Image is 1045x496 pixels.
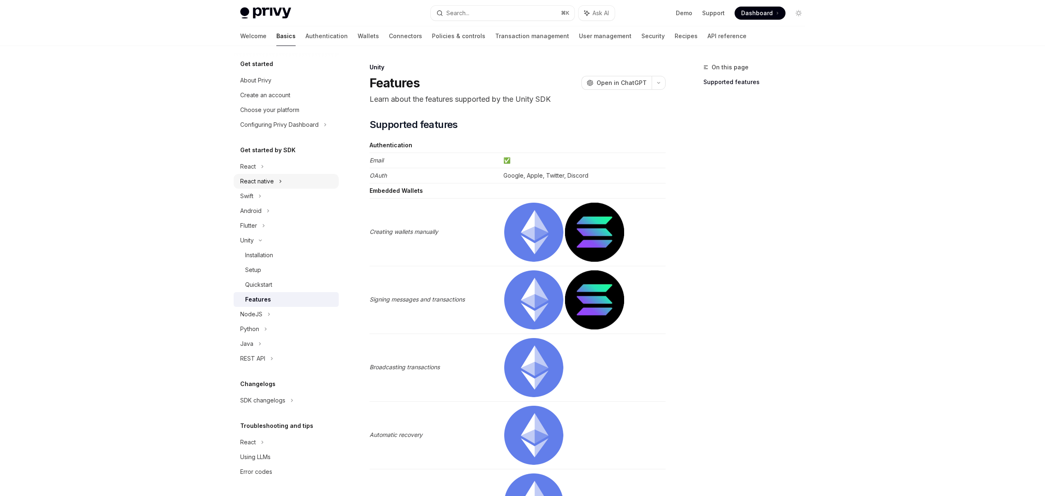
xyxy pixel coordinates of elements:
h5: Get started by SDK [240,145,296,155]
div: Installation [245,250,273,260]
span: On this page [712,62,749,72]
em: Automatic recovery [370,431,423,438]
img: solana.png [565,203,624,262]
a: About Privy [234,73,339,88]
p: Learn about the features supported by the Unity SDK [370,94,666,105]
div: Features [245,295,271,304]
em: Email [370,157,384,164]
div: Flutter [240,221,257,231]
em: Creating wallets manually [370,228,438,235]
a: Wallets [358,26,379,46]
div: Java [240,339,253,349]
a: Quickstart [234,277,339,292]
div: Quickstart [245,280,272,290]
button: Open in ChatGPT [581,76,652,90]
span: Ask AI [593,9,609,17]
img: ethereum.png [504,338,563,397]
span: Dashboard [741,9,773,17]
div: Choose your platform [240,105,299,115]
img: light logo [240,7,291,19]
h5: Changelogs [240,379,276,389]
div: React native [240,176,274,186]
h5: Get started [240,59,273,69]
div: Configuring Privy Dashboard [240,120,319,130]
div: Create an account [240,90,290,100]
div: Swift [240,191,253,201]
div: Unity [370,63,666,71]
a: Security [641,26,665,46]
a: Authentication [305,26,348,46]
span: Open in ChatGPT [597,79,647,87]
span: ⌘ K [561,10,570,16]
button: Ask AI [579,6,615,21]
img: ethereum.png [504,270,563,329]
div: React [240,162,256,171]
div: SDK changelogs [240,395,285,405]
strong: Authentication [370,142,412,149]
a: Choose your platform [234,103,339,117]
a: Supported features [703,75,812,89]
div: Error codes [240,467,272,477]
em: Broadcasting transactions [370,363,440,370]
img: ethereum.png [504,406,563,465]
div: React [240,437,256,447]
a: Dashboard [735,7,785,20]
a: Support [702,9,725,17]
div: Unity [240,235,254,245]
a: Transaction management [495,26,569,46]
button: Search...⌘K [431,6,574,21]
a: User management [579,26,632,46]
div: Python [240,324,259,334]
div: NodeJS [240,309,262,319]
a: Basics [276,26,296,46]
a: Installation [234,248,339,263]
div: About Privy [240,75,271,85]
span: Supported features [370,118,458,131]
div: Android [240,206,262,216]
h1: Features [370,75,420,90]
a: Error codes [234,464,339,479]
a: Welcome [240,26,266,46]
a: Features [234,292,339,307]
a: Create an account [234,88,339,103]
img: solana.png [565,270,624,329]
a: Policies & controls [432,26,485,46]
a: Recipes [675,26,698,46]
div: REST API [240,354,265,363]
button: Toggle dark mode [792,7,805,20]
em: Signing messages and transactions [370,296,465,303]
a: Using LLMs [234,450,339,464]
h5: Troubleshooting and tips [240,421,313,431]
td: ✅ [500,153,666,168]
strong: Embedded Wallets [370,187,423,194]
div: Using LLMs [240,452,271,462]
a: Connectors [389,26,422,46]
em: OAuth [370,172,387,179]
a: Setup [234,263,339,277]
td: Google, Apple, Twitter, Discord [500,168,666,183]
a: Demo [676,9,692,17]
a: API reference [707,26,746,46]
div: Search... [446,8,469,18]
div: Setup [245,265,261,275]
img: ethereum.png [504,203,563,262]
